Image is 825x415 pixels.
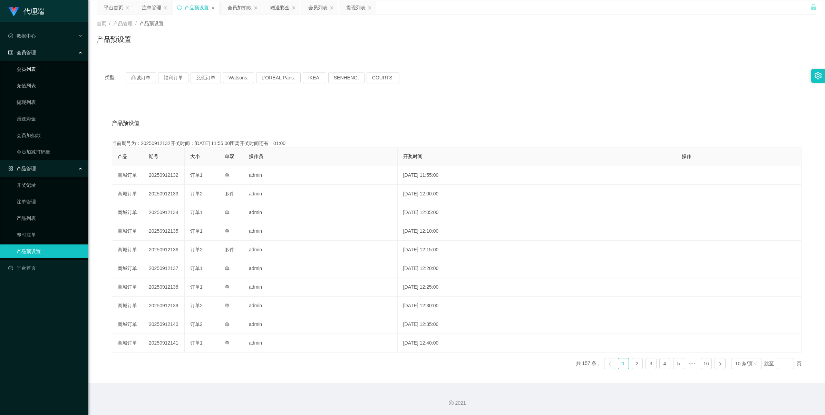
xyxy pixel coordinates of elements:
[398,259,676,278] td: [DATE] 12:20:00
[17,244,83,258] a: 产品预设置
[687,358,698,369] li: 向后 5 页
[398,334,676,353] td: [DATE] 12:40:00
[608,362,612,366] i: 图标: left
[17,79,83,93] a: 充值列表
[112,278,143,297] td: 商城订单
[112,334,143,353] td: 商城订单
[23,0,44,22] h1: 代理端
[143,203,185,222] td: 20250912134
[190,154,200,159] span: 大小
[8,8,44,14] a: 代理端
[190,321,203,327] span: 订单2
[8,50,13,55] i: 图标: table
[225,284,230,290] span: 单
[398,203,676,222] td: [DATE] 12:05:00
[97,21,106,26] span: 首页
[17,62,83,76] a: 会员列表
[243,241,398,259] td: admin
[143,241,185,259] td: 20250912136
[604,358,615,369] li: 上一页
[398,222,676,241] td: [DATE] 12:10:00
[346,1,366,14] div: 提现列表
[112,166,143,185] td: 商城订单
[225,303,230,308] span: 单
[576,358,601,369] li: 共 157 条，
[673,358,684,369] a: 5
[243,278,398,297] td: admin
[701,358,711,369] a: 16
[97,34,131,45] h1: 产品预设置
[398,241,676,259] td: [DATE] 12:15:00
[143,185,185,203] td: 20250912133
[143,259,185,278] td: 20250912137
[17,95,83,109] a: 提现列表
[143,222,185,241] td: 20250912135
[403,154,423,159] span: 开奖时间
[142,1,161,14] div: 注单管理
[225,247,234,252] span: 多件
[718,362,722,366] i: 图标: right
[190,210,203,215] span: 订单1
[112,297,143,315] td: 商城订单
[243,222,398,241] td: admin
[753,361,757,366] i: 图标: down
[143,297,185,315] td: 20250912139
[190,340,203,346] span: 订单1
[330,6,334,10] i: 图标: close
[112,222,143,241] td: 商城订单
[243,315,398,334] td: admin
[292,6,296,10] i: 图标: close
[715,358,726,369] li: 下一页
[243,334,398,353] td: admin
[449,400,454,405] i: 图标: copyright
[17,195,83,209] a: 注单管理
[112,185,143,203] td: 商城订单
[328,72,365,83] button: SENHENG.
[8,166,36,171] span: 产品管理
[94,399,819,407] div: 2021
[143,334,185,353] td: 20250912141
[105,72,126,83] span: 类型：
[211,6,215,10] i: 图标: close
[163,6,167,10] i: 图标: close
[190,228,203,234] span: 订单1
[190,303,203,308] span: 订单2
[17,128,83,142] a: 会员加扣款
[225,266,230,271] span: 单
[225,228,230,234] span: 单
[632,358,642,369] a: 2
[701,358,712,369] li: 16
[225,321,230,327] span: 单
[687,358,698,369] span: •••
[143,278,185,297] td: 20250912138
[143,166,185,185] td: 20250912132
[8,33,13,38] i: 图标: check-circle-o
[243,203,398,222] td: admin
[243,166,398,185] td: admin
[149,154,158,159] span: 期号
[112,140,802,147] div: 当前期号为：20250912132开奖时间：[DATE] 11:55:00距离开奖时间还有：01:00
[112,119,139,127] span: 产品预设值
[8,7,19,17] img: logo.9652507e.png
[811,4,817,10] i: 图标: unlock
[185,1,209,14] div: 产品预设置
[135,21,137,26] span: /
[112,241,143,259] td: 商城订单
[191,72,221,83] button: 兑现订单
[8,33,36,39] span: 数据中心
[118,154,127,159] span: 产品
[8,261,83,275] a: 图标: dashboard平台首页
[254,6,258,10] i: 图标: close
[398,166,676,185] td: [DATE] 11:55:00
[660,358,670,369] a: 4
[112,315,143,334] td: 商城订单
[190,266,203,271] span: 订单1
[8,166,13,171] i: 图标: appstore-o
[735,358,753,369] div: 10 条/页
[17,112,83,126] a: 赠送彩金
[632,358,643,369] li: 2
[398,315,676,334] td: [DATE] 12:35:00
[143,315,185,334] td: 20250912140
[249,154,263,159] span: 操作员
[764,358,802,369] div: 跳至 页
